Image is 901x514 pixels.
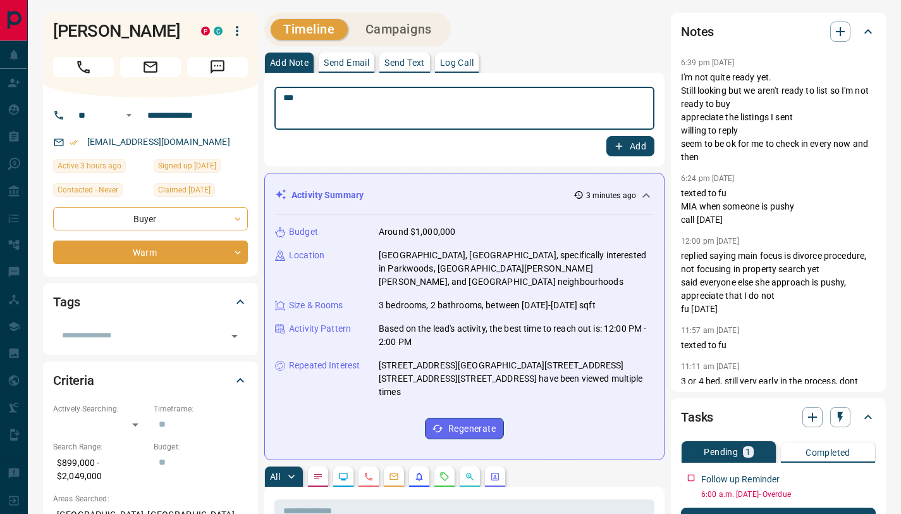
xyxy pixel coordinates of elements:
p: Budget: [154,441,248,453]
button: Campaigns [353,19,444,40]
p: texted to fu MIA when someone is pushy call [DATE] [681,187,876,227]
button: Open [121,108,137,123]
svg: Opportunities [465,472,475,482]
svg: Email Verified [70,138,78,147]
div: Thu Apr 10 2025 [154,183,248,201]
p: Location [289,249,324,262]
h1: [PERSON_NAME] [53,21,182,41]
p: 11:11 am [DATE] [681,362,739,371]
p: 1 [745,448,751,456]
p: Timeframe: [154,403,248,415]
p: 11:57 am [DATE] [681,326,739,335]
p: All [270,472,280,481]
p: [GEOGRAPHIC_DATA], [GEOGRAPHIC_DATA], specifically interested in Parkwoods, [GEOGRAPHIC_DATA][PER... [379,249,654,289]
a: [EMAIL_ADDRESS][DOMAIN_NAME] [87,137,230,147]
p: 3 bedrooms, 2 bathrooms, between [DATE]-[DATE] sqft [379,299,596,312]
svg: Notes [313,472,323,482]
p: Activity Summary [291,189,364,202]
p: [STREET_ADDRESS][GEOGRAPHIC_DATA][STREET_ADDRESS][STREET_ADDRESS][STREET_ADDRESS] have been viewe... [379,359,654,399]
div: Warm [53,241,248,264]
p: Activity Pattern [289,322,351,335]
p: $899,000 - $2,049,000 [53,453,147,487]
p: Based on the lead's activity, the best time to reach out is: 12:00 PM - 2:00 PM [379,322,654,349]
div: property.ca [201,27,210,35]
p: Areas Searched: [53,493,248,505]
button: Timeline [271,19,348,40]
span: Email [120,57,181,77]
p: 6:39 pm [DATE] [681,58,735,67]
p: 6:24 pm [DATE] [681,174,735,183]
svg: Emails [389,472,399,482]
svg: Agent Actions [490,472,500,482]
p: Repeated Interest [289,359,360,372]
p: texted to fu [681,339,876,352]
p: Actively Searching: [53,403,147,415]
svg: Calls [364,472,374,482]
h2: Notes [681,22,714,42]
span: Signed up [DATE] [158,160,216,172]
svg: Lead Browsing Activity [338,472,348,482]
p: Follow up Reminder [701,473,780,486]
div: Activity Summary3 minutes ago [275,184,654,207]
p: 6:00 a.m. [DATE] - Overdue [701,489,876,500]
div: Criteria [53,365,248,396]
p: I'm not quite ready yet. Still looking but we aren't ready to list so I'm not ready to buy apprec... [681,71,876,164]
div: Buyer [53,207,248,230]
div: Notes [681,16,876,47]
div: Tue Apr 08 2025 [154,159,248,177]
p: 3 minutes ago [586,190,636,201]
span: Claimed [DATE] [158,184,211,196]
svg: Listing Alerts [414,472,424,482]
p: replied saying main focus is divorce procedure, not focusing in property search yet said everyone... [681,249,876,316]
p: Search Range: [53,441,147,453]
p: Log Call [440,58,474,67]
div: Wed Aug 13 2025 [53,159,147,177]
p: Add Note [270,58,309,67]
p: 12:00 pm [DATE] [681,237,739,246]
h2: Tags [53,292,80,312]
p: Send Email [324,58,369,67]
div: condos.ca [214,27,223,35]
p: Budget [289,225,318,239]
div: Tasks [681,402,876,432]
p: Send Text [384,58,425,67]
div: Tags [53,287,248,317]
span: Active 3 hours ago [58,160,121,172]
p: Completed [806,448,850,457]
span: Call [53,57,114,77]
svg: Requests [439,472,450,482]
span: Contacted - Never [58,184,118,196]
p: Size & Rooms [289,299,343,312]
span: Message [187,57,248,77]
p: Around $1,000,000 [379,225,455,239]
button: Open [226,327,243,345]
button: Regenerate [425,418,504,439]
p: Pending [704,448,738,456]
h2: Tasks [681,407,713,427]
h2: Criteria [53,370,94,391]
button: Add [606,136,654,156]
